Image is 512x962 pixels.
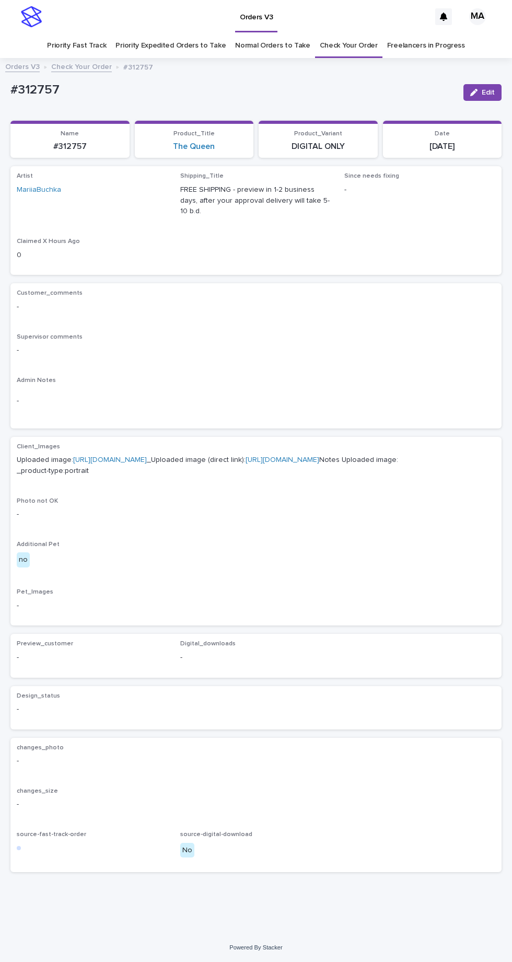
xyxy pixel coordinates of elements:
p: [DATE] [389,142,496,152]
p: - [17,396,495,407]
div: No [180,843,194,858]
p: - [180,652,331,663]
span: Customer_comments [17,290,83,296]
span: source-digital-download [180,831,252,838]
img: stacker-logo-s-only.png [21,6,42,27]
p: DIGITAL ONLY [265,142,371,152]
div: no [17,552,30,567]
span: Shipping_Title [180,173,224,179]
span: Additional Pet [17,541,60,548]
p: - [17,600,495,611]
p: - [17,799,495,810]
p: - [17,704,168,715]
p: Uploaded image: _Uploaded image (direct link): Notes Uploaded image: _product-type:portrait [17,455,495,477]
span: Design_status [17,693,60,699]
span: Claimed X Hours Ago [17,238,80,245]
span: Edit [482,89,495,96]
span: Admin Notes [17,377,56,384]
a: [URL][DOMAIN_NAME] [246,456,319,463]
p: - [17,509,495,520]
a: MariiaBuchka [17,184,61,195]
a: Normal Orders to Take [235,33,310,58]
p: #312757 [10,83,455,98]
span: Digital_downloads [180,641,236,647]
p: #312757 [17,142,123,152]
span: Artist [17,173,33,179]
p: 0 [17,250,168,261]
a: Priority Fast Track [47,33,106,58]
p: - [17,756,495,767]
span: Preview_customer [17,641,73,647]
p: - [344,184,495,195]
span: Since needs fixing [344,173,399,179]
span: source-fast-track-order [17,831,86,838]
p: - [17,302,495,312]
a: [URL][DOMAIN_NAME] [73,456,147,463]
a: Check Your Order [320,33,378,58]
a: Priority Expedited Orders to Take [115,33,226,58]
a: Orders V3 [5,60,40,72]
span: Supervisor comments [17,334,83,340]
a: Check Your Order [51,60,112,72]
span: Date [435,131,450,137]
span: Product_Variant [294,131,342,137]
p: - [17,652,168,663]
div: MA [469,8,486,25]
p: - [17,345,495,356]
a: Freelancers in Progress [387,33,465,58]
span: changes_photo [17,745,64,751]
span: Photo not OK [17,498,58,504]
span: Pet_Images [17,589,53,595]
a: The Queen [173,142,215,152]
span: Name [61,131,79,137]
p: #312757 [123,61,153,72]
a: Powered By Stacker [229,944,282,951]
span: changes_size [17,788,58,794]
span: Client_Images [17,444,60,450]
span: Product_Title [173,131,215,137]
p: FREE SHIPPING - preview in 1-2 business days, after your approval delivery will take 5-10 b.d. [180,184,331,217]
button: Edit [463,84,502,101]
